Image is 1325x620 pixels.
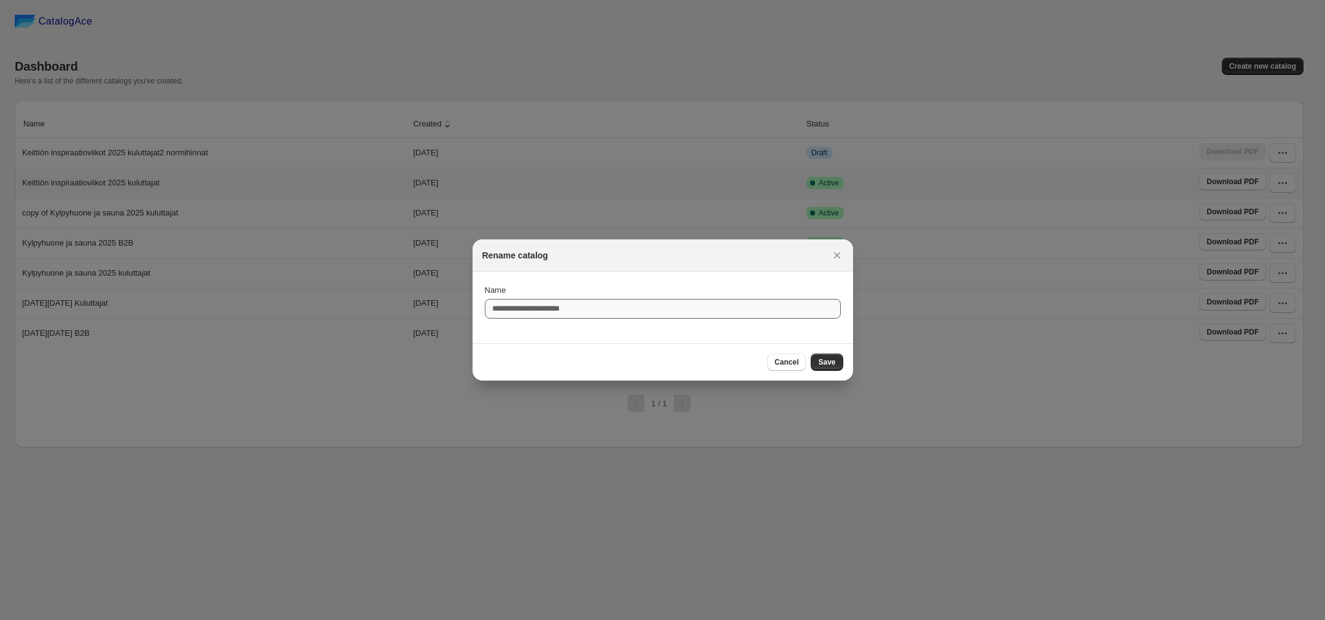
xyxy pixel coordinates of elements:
button: Cancel [767,354,806,371]
button: Save [811,354,843,371]
h2: Rename catalog [482,249,548,262]
span: Name [485,285,506,295]
span: Cancel [775,357,798,367]
span: Save [818,357,835,367]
